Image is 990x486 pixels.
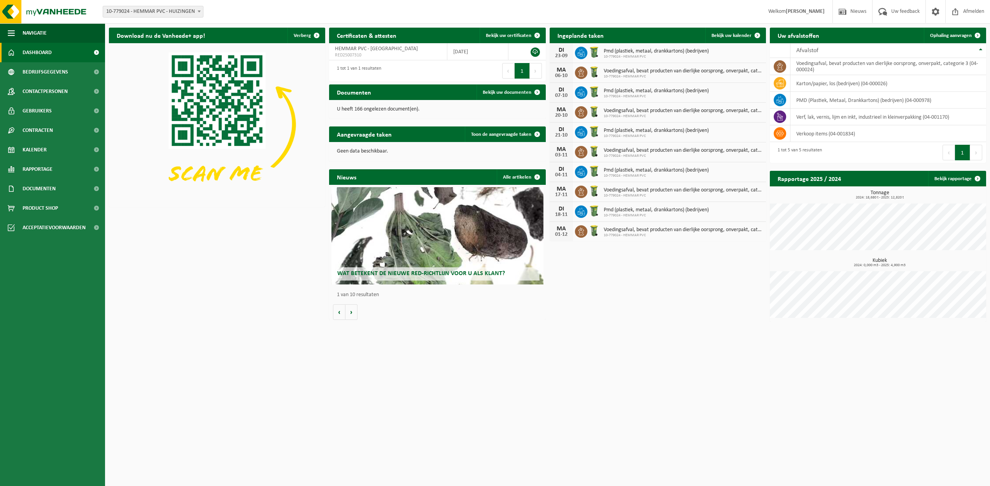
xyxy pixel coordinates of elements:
div: DI [554,87,569,93]
button: Vorige [333,304,345,320]
img: WB-0240-HPE-GN-50 [587,204,601,218]
img: WB-0140-HPE-GN-50 [587,224,601,237]
a: Bekijk uw certificaten [480,28,545,43]
span: 10-779024 - HEMMAR PVC [604,134,709,139]
div: 07-10 [554,93,569,98]
td: verkoop items (04-001834) [790,125,986,142]
span: 10-779024 - HEMMAR PVC [604,233,762,238]
span: RED25007310 [335,52,441,58]
a: Alle artikelen [497,169,545,185]
span: Voedingsafval, bevat producten van dierlijke oorsprong, onverpakt, categorie 3 [604,147,762,154]
div: 06-10 [554,73,569,79]
span: Acceptatievoorwaarden [23,218,86,237]
button: Volgende [345,304,357,320]
p: 1 van 10 resultaten [337,292,541,298]
span: 10-779024 - HEMMAR PVC [604,74,762,79]
img: WB-0240-HPE-GN-50 [587,46,601,59]
p: Geen data beschikbaar. [337,149,538,154]
div: DI [554,166,569,172]
h2: Certificaten & attesten [329,28,404,43]
h2: Aangevraagde taken [329,126,400,142]
div: 17-11 [554,192,569,198]
td: karton/papier, los (bedrijven) (04-000026) [790,75,986,92]
span: Pmd (plastiek, metaal, drankkartons) (bedrijven) [604,88,709,94]
span: 10-779024 - HEMMAR PVC - HUIZINGEN [103,6,203,17]
span: 10-779024 - HEMMAR PVC [604,193,762,198]
span: Bekijk uw documenten [483,90,531,95]
div: DI [554,206,569,212]
h2: Download nu de Vanheede+ app! [109,28,213,43]
img: WB-0240-HPE-GN-50 [587,85,601,98]
img: WB-0140-HPE-GN-50 [587,65,601,79]
img: WB-0240-HPE-GN-50 [587,165,601,178]
span: Contracten [23,121,53,140]
span: HEMMAR PVC - [GEOGRAPHIC_DATA] [335,46,418,52]
span: Documenten [23,179,56,198]
span: Afvalstof [796,47,818,54]
div: 1 tot 5 van 5 resultaten [774,144,822,161]
span: Rapportage [23,160,53,179]
div: 21-10 [554,133,569,138]
h3: Kubiek [774,258,986,267]
a: Bekijk uw kalender [705,28,765,43]
div: 20-10 [554,113,569,118]
td: voedingsafval, bevat producten van dierlijke oorsprong, onverpakt, categorie 3 (04-000024) [790,58,986,75]
span: Toon de aangevraagde taken [471,132,531,137]
h3: Tonnage [774,190,986,200]
button: Previous [943,145,955,160]
span: 10-779024 - HEMMAR PVC [604,174,709,178]
div: 18-11 [554,212,569,218]
button: Next [530,63,542,79]
div: MA [554,107,569,113]
span: Voedingsafval, bevat producten van dierlijke oorsprong, onverpakt, categorie 3 [604,187,762,193]
span: Kalender [23,140,47,160]
div: 01-12 [554,232,569,237]
a: Wat betekent de nieuwe RED-richtlijn voor u als klant? [331,187,543,284]
h2: Ingeplande taken [550,28,612,43]
span: Pmd (plastiek, metaal, drankkartons) (bedrijven) [604,207,709,213]
button: Verberg [287,28,324,43]
span: Wat betekent de nieuwe RED-richtlijn voor u als klant? [337,270,505,277]
div: MA [554,226,569,232]
span: Navigatie [23,23,47,43]
div: 1 tot 1 van 1 resultaten [333,62,381,79]
span: 10-779024 - HEMMAR PVC [604,154,762,158]
span: Pmd (plastiek, metaal, drankkartons) (bedrijven) [604,128,709,134]
td: [DATE] [447,43,508,60]
span: 10-779024 - HEMMAR PVC [604,94,709,99]
span: Voedingsafval, bevat producten van dierlijke oorsprong, onverpakt, categorie 3 [604,227,762,233]
span: Contactpersonen [23,82,68,101]
img: WB-0140-HPE-GN-50 [587,105,601,118]
p: U heeft 166 ongelezen document(en). [337,107,538,112]
div: 04-11 [554,172,569,178]
a: Bekijk uw documenten [477,84,545,100]
div: MA [554,146,569,153]
span: 2024: 18,680 t - 2025: 12,820 t [774,196,986,200]
span: Pmd (plastiek, metaal, drankkartons) (bedrijven) [604,167,709,174]
td: verf, lak, vernis, lijm en inkt, industrieel in kleinverpakking (04-001170) [790,109,986,125]
span: 10-779024 - HEMMAR PVC [604,114,762,119]
span: 10-779024 - HEMMAR PVC - HUIZINGEN [103,6,203,18]
a: Toon de aangevraagde taken [465,126,545,142]
button: 1 [955,145,970,160]
img: WB-0140-HPE-GN-50 [587,145,601,158]
span: 2024: 0,000 m3 - 2025: 4,900 m3 [774,263,986,267]
img: WB-0240-HPE-GN-50 [587,125,601,138]
span: Voedingsafval, bevat producten van dierlijke oorsprong, onverpakt, categorie 3 [604,108,762,114]
span: Ophaling aanvragen [930,33,972,38]
img: Download de VHEPlus App [109,43,325,205]
h2: Documenten [329,84,379,100]
h2: Uw afvalstoffen [770,28,827,43]
span: Bedrijfsgegevens [23,62,68,82]
span: 10-779024 - HEMMAR PVC [604,54,709,59]
td: PMD (Plastiek, Metaal, Drankkartons) (bedrijven) (04-000978) [790,92,986,109]
span: Voedingsafval, bevat producten van dierlijke oorsprong, onverpakt, categorie 3 [604,68,762,74]
span: Bekijk uw certificaten [486,33,531,38]
span: Verberg [294,33,311,38]
div: 03-11 [554,153,569,158]
a: Bekijk rapportage [928,171,985,186]
img: WB-0140-HPE-GN-50 [587,184,601,198]
button: Next [970,145,982,160]
span: Bekijk uw kalender [711,33,752,38]
strong: [PERSON_NAME] [786,9,825,14]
